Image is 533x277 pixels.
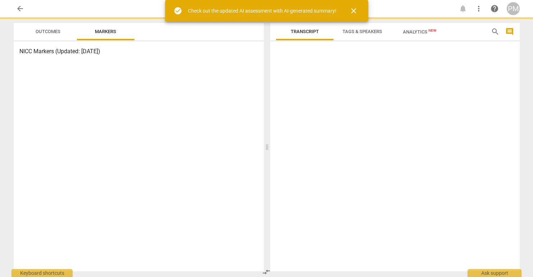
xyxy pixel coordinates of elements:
[490,4,499,13] span: help
[504,26,515,37] button: Show/Hide comments
[19,47,258,56] h3: NICC Markers (Updated: [DATE])
[403,29,436,35] span: Analytics
[95,29,116,34] span: Markers
[488,2,501,15] a: Help
[505,27,514,36] span: comment
[490,26,501,37] button: Search
[507,2,520,15] button: PM
[188,7,336,15] div: Check out the updated AI assessment with AI-generated summary!
[474,4,483,13] span: more_vert
[428,28,436,32] span: New
[468,269,521,277] div: Ask support
[491,27,500,36] span: search
[262,268,271,276] span: compare_arrows
[174,6,182,15] span: check_circle
[345,2,362,19] button: Close
[12,269,73,277] div: Keyboard shortcuts
[343,29,382,34] span: Tags & Speakers
[349,6,358,15] span: close
[36,29,60,34] span: Outcomes
[291,29,319,34] span: Transcript
[16,4,24,13] span: arrow_back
